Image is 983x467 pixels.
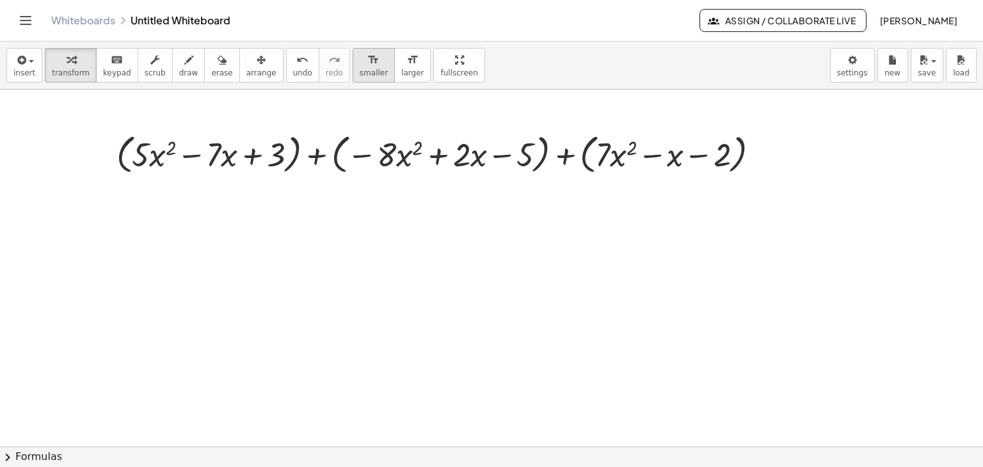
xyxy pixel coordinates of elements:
[52,68,90,77] span: transform
[869,9,968,32] button: [PERSON_NAME]
[179,68,198,77] span: draw
[111,52,123,68] i: keyboard
[367,52,380,68] i: format_size
[394,48,431,83] button: format_sizelarger
[103,68,131,77] span: keypad
[326,68,343,77] span: redo
[319,48,350,83] button: redoredo
[286,48,319,83] button: undoundo
[830,48,875,83] button: settings
[13,68,35,77] span: insert
[911,48,943,83] button: save
[837,68,868,77] span: settings
[138,48,173,83] button: scrub
[172,48,205,83] button: draw
[433,48,484,83] button: fullscreen
[6,48,42,83] button: insert
[879,15,957,26] span: [PERSON_NAME]
[440,68,477,77] span: fullscreen
[96,48,138,83] button: keyboardkeypad
[953,68,970,77] span: load
[918,68,936,77] span: save
[239,48,284,83] button: arrange
[699,9,867,32] button: Assign / Collaborate Live
[946,48,977,83] button: load
[401,68,424,77] span: larger
[15,10,36,31] button: Toggle navigation
[204,48,239,83] button: erase
[211,68,232,77] span: erase
[422,178,442,199] div: Edit math
[353,48,395,83] button: format_sizesmaller
[710,15,856,26] span: Assign / Collaborate Live
[328,52,340,68] i: redo
[406,52,419,68] i: format_size
[51,14,115,27] a: Whiteboards
[296,52,308,68] i: undo
[45,48,97,83] button: transform
[884,68,900,77] span: new
[246,68,276,77] span: arrange
[360,68,388,77] span: smaller
[145,68,166,77] span: scrub
[293,68,312,77] span: undo
[877,48,908,83] button: new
